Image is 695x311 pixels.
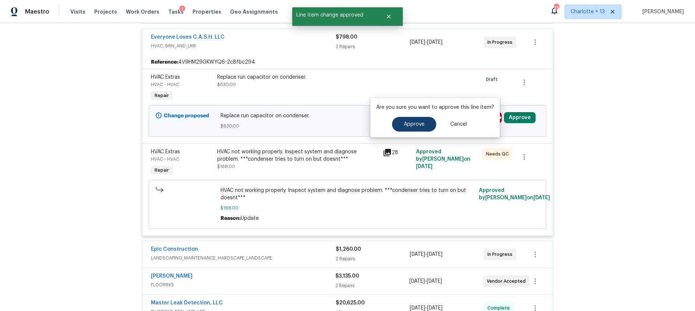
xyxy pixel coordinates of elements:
[486,150,512,158] span: Needs QC
[409,278,442,285] span: -
[533,195,550,200] span: [DATE]
[151,300,223,305] a: Master Leak Detection, LLC
[336,247,361,252] span: $1,260.00
[151,281,335,289] span: FLOORING
[142,56,553,69] div: 4V9HM29GKWYQ6-2c8fbc294
[230,8,278,15] span: Geo Assignments
[479,188,550,200] span: Approved by [PERSON_NAME] on
[217,82,236,87] span: $630.00
[126,8,159,15] span: Work Orders
[151,254,336,262] span: LANDSCAPING_MAINTENANCE, HARDSCAPE_LANDSCAPE
[70,8,85,15] span: Visits
[427,252,442,257] span: [DATE]
[164,113,209,118] b: Change proposed
[25,8,49,15] span: Maestro
[416,149,470,169] span: Approved by [PERSON_NAME] on
[336,35,357,40] span: $798.00
[410,251,442,258] span: -
[336,43,410,50] div: 2 Repairs
[336,300,365,305] span: $20,625.00
[487,251,515,258] span: In Progress
[168,9,184,14] span: Tasks
[487,39,515,46] span: In Progress
[410,305,425,311] span: [DATE]
[571,8,605,15] span: Charlotte + 13
[410,40,425,45] span: [DATE]
[335,282,409,289] div: 2 Repairs
[335,274,359,279] span: $3,135.00
[151,82,179,87] span: HVAC - HVAC
[504,112,536,123] button: Approve
[151,157,179,161] span: HVAC - HVAC
[383,148,412,157] div: 28
[292,7,377,23] span: Line Item change approved
[486,76,501,83] span: Draft
[151,75,180,80] span: HVAC Extras
[554,4,559,12] div: 234
[221,216,241,221] span: Reason:
[221,204,475,212] span: $168.00
[152,92,172,99] span: Repair
[221,122,475,130] span: $630.00
[336,255,410,262] div: 2 Repairs
[179,6,185,13] div: 1
[221,112,475,119] span: Replace run capacitor on condenser.
[151,149,180,154] span: HVAC Extras
[410,39,442,46] span: -
[409,279,425,284] span: [DATE]
[151,42,336,50] span: HVAC, BRN_AND_LRR
[217,148,378,163] div: HVAC not working properly. Inspect system and diagnose problem. ***condenser tries to turn on but...
[241,216,259,221] span: Update
[392,117,436,132] button: Approve
[151,274,193,279] a: [PERSON_NAME]
[377,9,401,24] button: Close
[217,74,378,81] div: Replace run capacitor on condenser.
[404,122,424,127] span: Approve
[450,122,467,127] span: Cancel
[487,278,529,285] span: Vendor Accepted
[151,247,198,252] a: Epic Construction
[376,104,494,111] p: Are you sure you want to approve this line item?
[427,40,442,45] span: [DATE]
[438,117,479,132] button: Cancel
[193,8,221,15] span: Properties
[221,187,475,201] span: HVAC not working properly. Inspect system and diagnose problem. ***condenser tries to turn on but...
[427,305,442,311] span: [DATE]
[416,164,433,169] span: [DATE]
[151,58,178,66] b: Reference:
[427,279,442,284] span: [DATE]
[410,252,425,257] span: [DATE]
[152,167,172,174] span: Repair
[217,164,235,169] span: $168.00
[151,35,225,40] a: Everyone Loves C.A.S.H. LLC
[639,8,684,15] span: [PERSON_NAME]
[94,8,117,15] span: Projects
